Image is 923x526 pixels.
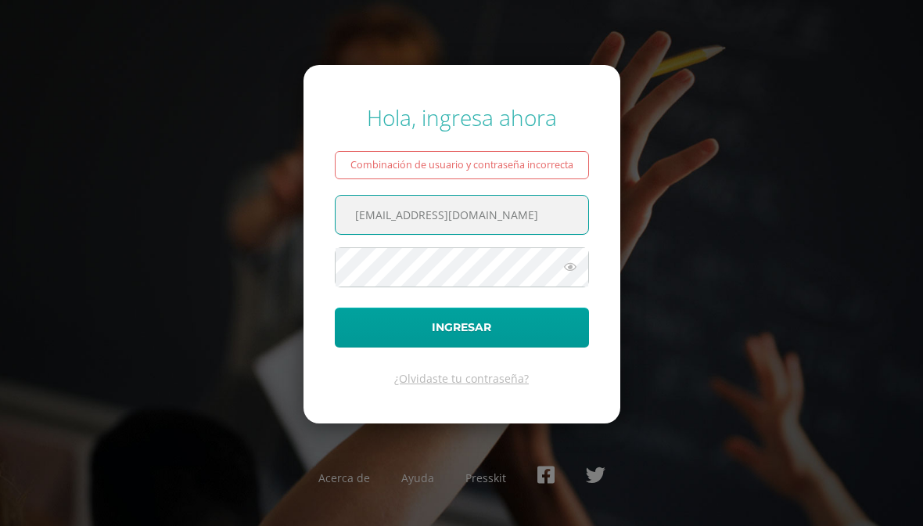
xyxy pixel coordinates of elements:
a: Ayuda [401,470,434,485]
a: Acerca de [318,470,370,485]
a: ¿Olvidaste tu contraseña? [394,371,529,386]
button: Ingresar [335,308,589,348]
input: Correo electrónico o usuario [336,196,588,234]
a: Presskit [465,470,506,485]
div: Combinación de usuario y contraseña incorrecta [335,151,589,179]
div: Hola, ingresa ahora [335,103,589,132]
